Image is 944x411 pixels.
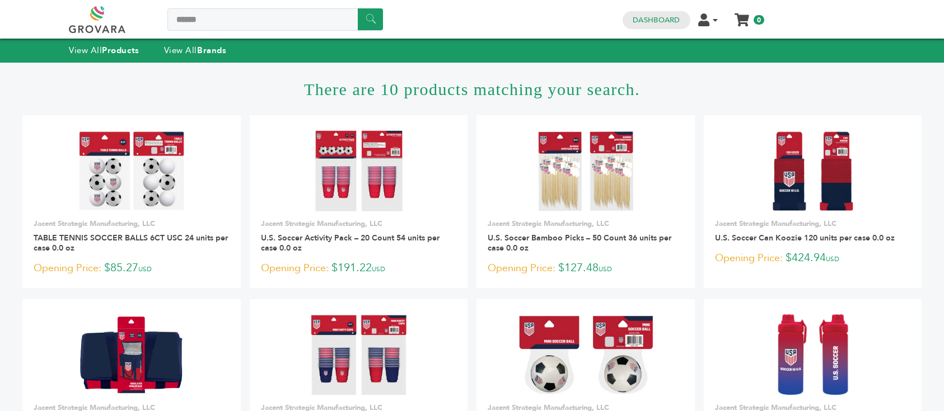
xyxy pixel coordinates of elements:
[69,45,139,56] a: View AllProducts
[34,233,228,253] a: TABLE TENNIS SOCCER BALLS 6CT USC 24 units per case 0.0 oz
[826,254,839,263] span: USD
[34,219,230,229] p: Jacent Strategic Manufacturing, LLC
[34,260,230,277] p: $85.27
[22,63,922,115] h1: There are 10 products matching your search.
[164,45,227,56] a: View AllBrands
[515,314,657,395] img: U.S. Soccer Mini Soccer Ball 96 units per case 0.0 oz
[372,264,385,273] span: USD
[167,8,383,31] input: Search a product or brand...
[78,314,185,395] img: U.S. Soccer Insulated Cooler Bag 12 units per case 0.0 oz
[715,250,911,267] p: $424.94
[488,260,684,277] p: $127.48
[261,260,457,277] p: $191.22
[775,314,850,395] img: U.S. Soccer Ombre Water Bottle – 19oz 16 units per case 0.0 oz
[599,264,612,273] span: USD
[261,219,457,229] p: Jacent Strategic Manufacturing, LLC
[310,314,407,395] img: U.S. Soccer Mini Party Cups – 2oz, 24 Count 48 units per case 0.0 oz
[197,45,226,56] strong: Brands
[736,10,749,22] a: My Cart
[488,219,684,229] p: Jacent Strategic Manufacturing, LLC
[261,261,329,276] span: Opening Price:
[754,15,764,25] span: 0
[261,233,440,253] a: U.S. Soccer Activity Pack – 20 Count 54 units per case 0.0 oz
[315,130,403,211] img: U.S. Soccer Activity Pack – 20 Count 54 units per case 0.0 oz
[488,233,671,253] a: U.S. Soccer Bamboo Picks – 50 Count 36 units per case 0.0 oz
[715,251,783,266] span: Opening Price:
[138,264,152,273] span: USD
[772,130,853,211] img: U.S. Soccer Can Koozie 120 units per case 0.0 oz
[715,233,895,243] a: U.S. Soccer Can Koozie 120 units per case 0.0 oz
[488,261,555,276] span: Opening Price:
[538,130,634,211] img: U.S. Soccer Bamboo Picks – 50 Count 36 units per case 0.0 oz
[78,130,185,211] img: TABLE TENNIS SOCCER BALLS 6CT USC 24 units per case 0.0 oz
[715,219,911,229] p: Jacent Strategic Manufacturing, LLC
[633,15,680,25] a: Dashboard
[102,45,139,56] strong: Products
[34,261,101,276] span: Opening Price:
